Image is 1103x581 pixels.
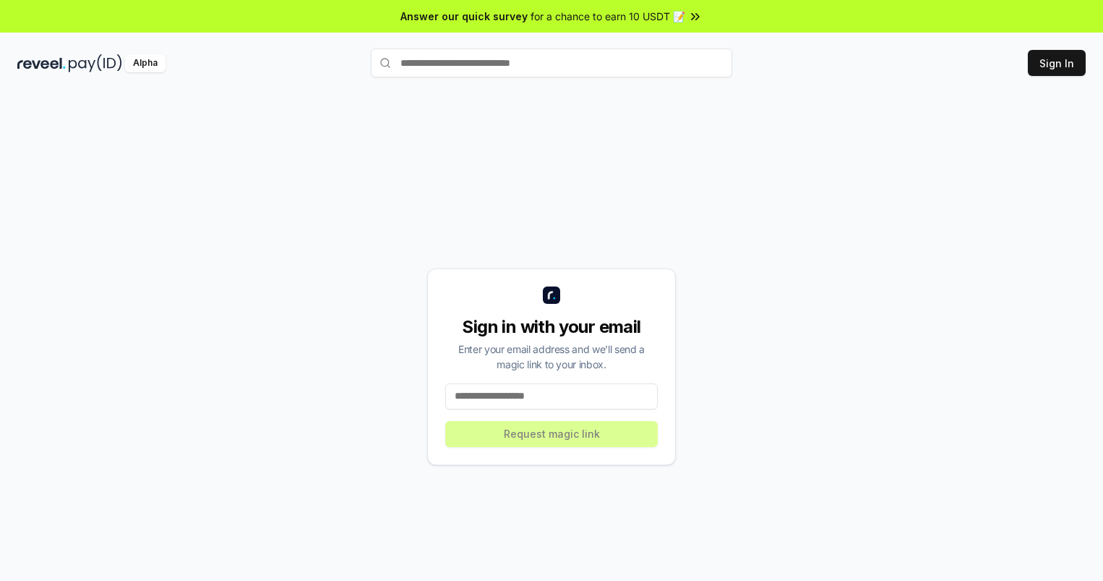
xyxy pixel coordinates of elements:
span: Answer our quick survey [400,9,528,24]
button: Sign In [1028,50,1086,76]
div: Sign in with your email [445,315,658,339]
img: logo_small [543,287,560,304]
img: reveel_dark [17,54,66,72]
div: Enter your email address and we’ll send a magic link to your inbox. [445,342,658,372]
div: Alpha [125,54,166,72]
img: pay_id [69,54,122,72]
span: for a chance to earn 10 USDT 📝 [531,9,685,24]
